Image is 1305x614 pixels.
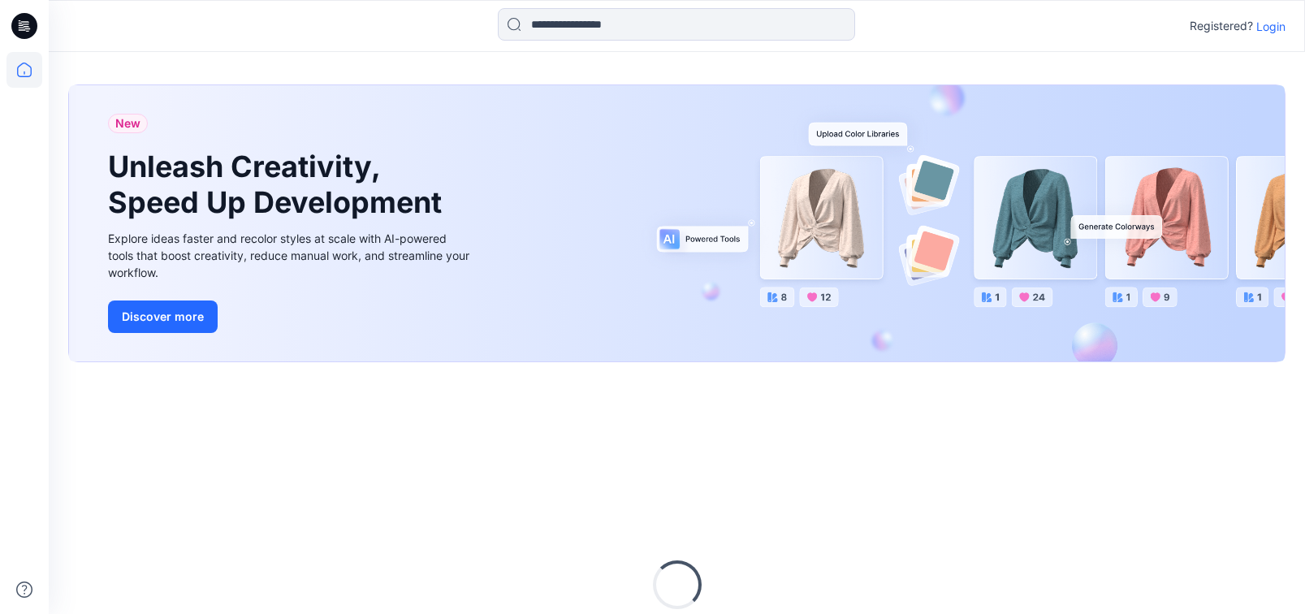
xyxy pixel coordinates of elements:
[1190,16,1253,36] p: Registered?
[108,149,449,219] h1: Unleash Creativity, Speed Up Development
[108,230,473,281] div: Explore ideas faster and recolor styles at scale with AI-powered tools that boost creativity, red...
[1256,18,1286,35] p: Login
[108,301,473,333] a: Discover more
[108,301,218,333] button: Discover more
[115,114,140,133] span: New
